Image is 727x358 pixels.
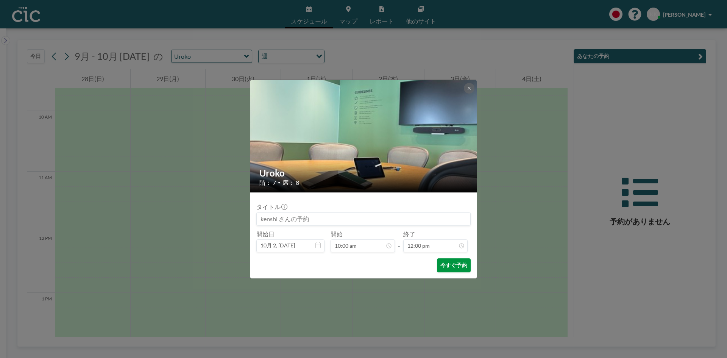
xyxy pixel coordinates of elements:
label: タイトル [256,203,287,211]
input: kenshi さんの予約 [257,213,470,225]
label: 終了 [403,230,415,238]
span: 階： 7 [259,179,276,186]
label: 開始 [331,230,343,238]
span: 席： 8 [282,179,299,186]
h2: Uroko [259,167,468,179]
label: 開始日 [256,230,275,238]
span: • [278,180,281,185]
span: - [398,233,400,250]
button: 今すぐ予約 [437,258,471,272]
